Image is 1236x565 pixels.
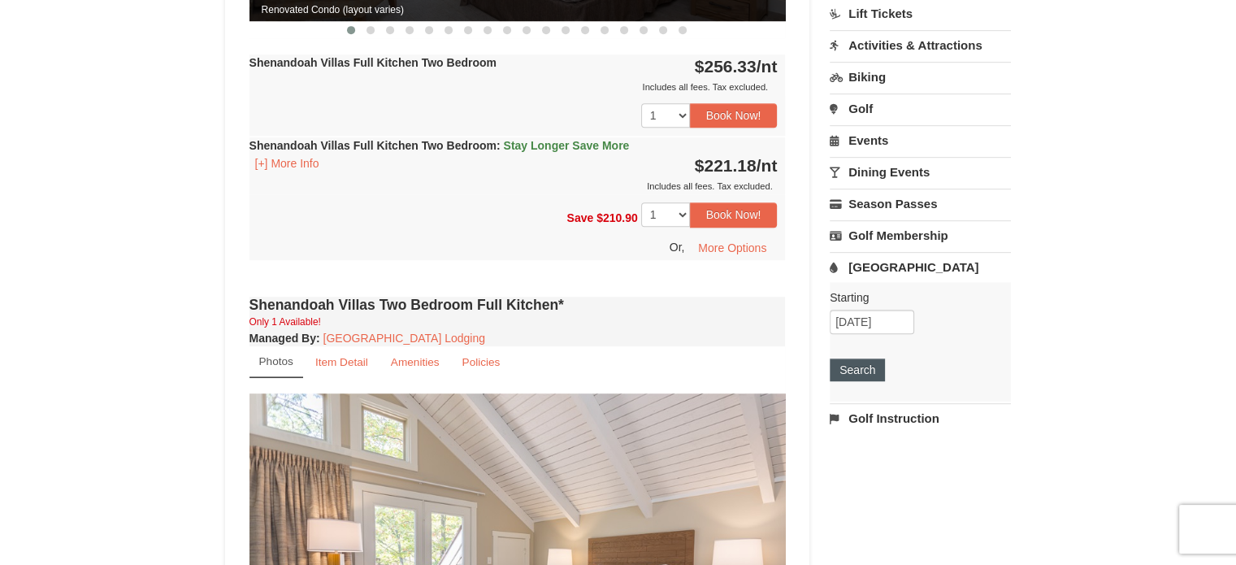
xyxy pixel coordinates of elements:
button: Book Now! [690,103,778,128]
a: [GEOGRAPHIC_DATA] Lodging [323,332,485,345]
button: [+] More Info [249,154,325,172]
strong: $256.33 [695,57,778,76]
span: $210.90 [596,211,638,224]
small: Photos [259,355,293,367]
div: Includes all fees. Tax excluded. [249,79,778,95]
small: Item Detail [315,356,368,368]
span: $221.18 [695,156,757,175]
a: Golf Membership [830,220,1011,250]
span: /nt [757,156,778,175]
a: [GEOGRAPHIC_DATA] [830,252,1011,282]
a: Dining Events [830,157,1011,187]
a: Amenities [380,346,450,378]
div: Includes all fees. Tax excluded. [249,178,778,194]
small: Amenities [391,356,440,368]
a: Events [830,125,1011,155]
a: Item Detail [305,346,379,378]
span: /nt [757,57,778,76]
strong: Shenandoah Villas Full Kitchen Two Bedroom [249,56,497,69]
span: : [497,139,501,152]
a: Biking [830,62,1011,92]
h4: Shenandoah Villas Two Bedroom Full Kitchen* [249,297,786,313]
a: Golf [830,93,1011,124]
span: Managed By [249,332,316,345]
a: Season Passes [830,189,1011,219]
span: Or, [670,240,685,253]
a: Activities & Attractions [830,30,1011,60]
strong: Shenandoah Villas Full Kitchen Two Bedroom [249,139,630,152]
button: Search [830,359,885,381]
a: Policies [451,346,510,378]
span: Stay Longer Save More [503,139,629,152]
strong: : [249,332,320,345]
small: Only 1 Available! [249,316,321,328]
label: Starting [830,289,999,306]
button: Book Now! [690,202,778,227]
small: Policies [462,356,500,368]
a: Photos [249,346,303,378]
a: Golf Instruction [830,403,1011,433]
span: Save [566,211,593,224]
button: More Options [687,236,777,260]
